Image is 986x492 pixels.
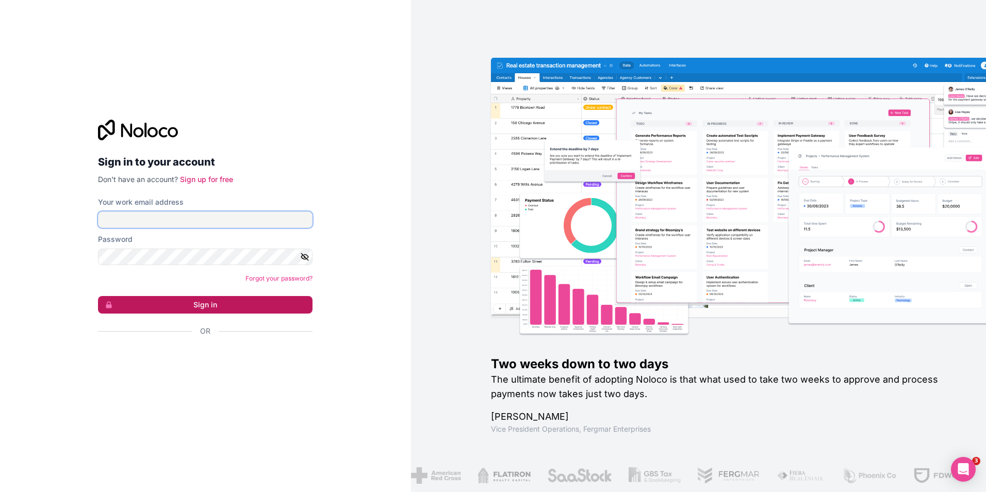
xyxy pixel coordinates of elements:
img: /assets/fiera-fwj2N5v4.png [777,467,825,484]
label: Password [98,234,133,244]
input: Email address [98,211,313,228]
button: Sign in [98,296,313,314]
img: /assets/saastock-C6Zbiodz.png [547,467,612,484]
span: Don't have an account? [98,175,178,184]
img: /assets/flatiron-C8eUkumj.png [477,467,531,484]
img: /assets/american-red-cross-BAupjrZR.png [410,467,461,484]
input: Password [98,249,313,265]
div: Open Intercom Messenger [951,457,976,482]
span: Or [200,326,210,336]
img: /assets/phoenix-BREaitsQ.png [841,467,897,484]
a: Forgot your password? [245,274,313,282]
a: Sign up for free [180,175,233,184]
iframe: Bouton "Se connecter avec Google" [93,348,309,370]
h1: Vice President Operations , Fergmar Enterprises [491,424,953,434]
img: /assets/fergmar-CudnrXN5.png [697,467,760,484]
img: /assets/gbstax-C-GtDUiK.png [628,467,681,484]
span: 3 [972,457,980,465]
h2: The ultimate benefit of adopting Noloco is that what used to take two weeks to approve and proces... [491,372,953,401]
h1: Two weeks down to two days [491,356,953,372]
label: Your work email address [98,197,184,207]
img: /assets/fdworks-Bi04fVtw.png [913,467,974,484]
h2: Sign in to your account [98,153,313,171]
h1: [PERSON_NAME] [491,409,953,424]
